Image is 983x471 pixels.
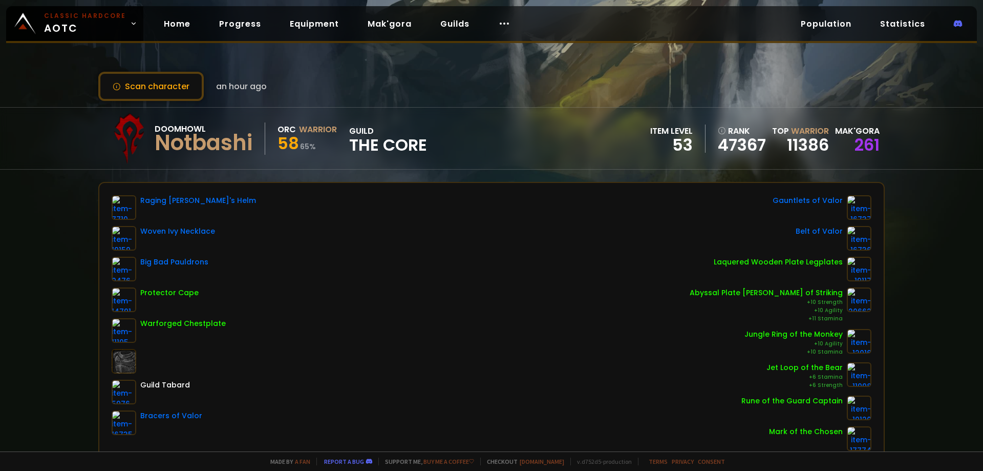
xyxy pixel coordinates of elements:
[714,257,843,268] div: Laquered Wooden Plate Legplates
[690,315,843,323] div: +11 Stamina
[423,458,474,465] a: Buy me a coffee
[112,288,136,312] img: item-14791
[744,348,843,356] div: +10 Stamina
[847,426,871,451] img: item-17774
[698,458,725,465] a: Consent
[847,396,871,420] img: item-19120
[791,125,829,137] span: Warrior
[847,288,871,312] img: item-20662
[112,257,136,281] img: item-9476
[155,135,252,151] div: Notbashi
[324,458,364,465] a: Report a bug
[216,80,267,93] span: an hour ago
[835,137,880,153] div: 261
[650,125,693,137] div: item level
[690,306,843,315] div: +10 Agility
[718,125,766,137] div: rank
[349,125,427,153] div: guild
[277,123,296,136] div: Orc
[112,226,136,251] img: item-19159
[140,257,208,268] div: Big Bad Pauldrons
[299,123,337,136] div: Warrior
[432,13,478,34] a: Guilds
[672,458,694,465] a: Privacy
[140,318,226,329] div: Warforged Chestplate
[112,411,136,435] img: item-16735
[140,380,190,391] div: Guild Tabard
[744,329,843,340] div: Jungle Ring of the Monkey
[793,13,860,34] a: Population
[300,141,316,152] small: 65 %
[766,381,843,390] div: +6 Strength
[835,125,880,137] div: Mak'gora
[847,329,871,354] img: item-12016
[359,13,420,34] a: Mak'gora
[570,458,632,465] span: v. d752d5 - production
[766,362,843,373] div: Jet Loop of the Bear
[847,195,871,220] img: item-16737
[140,288,199,298] div: Protector Cape
[787,133,829,156] a: 11386
[649,458,668,465] a: Terms
[847,362,871,387] img: item-11998
[44,11,126,36] span: AOTC
[349,137,427,153] span: The Core
[872,13,933,34] a: Statistics
[277,132,299,155] span: 58
[112,195,136,220] img: item-7719
[44,11,126,21] small: Classic Hardcore
[155,122,252,135] div: Doomhowl
[98,72,204,101] button: Scan character
[650,137,693,153] div: 53
[766,373,843,381] div: +6 Stamina
[112,380,136,404] img: item-5976
[378,458,474,465] span: Support me,
[847,257,871,281] img: item-19117
[211,13,269,34] a: Progress
[772,125,829,137] div: Top
[156,13,199,34] a: Home
[744,340,843,348] div: +10 Agility
[773,195,843,206] div: Gauntlets of Valor
[140,411,202,421] div: Bracers of Valor
[796,226,843,237] div: Belt of Valor
[140,195,256,206] div: Raging [PERSON_NAME]'s Helm
[690,288,843,298] div: Abyssal Plate [PERSON_NAME] of Striking
[690,298,843,306] div: +10 Strength
[769,426,843,437] div: Mark of the Chosen
[741,396,843,406] div: Rune of the Guard Captain
[282,13,347,34] a: Equipment
[264,458,310,465] span: Made by
[6,6,143,41] a: Classic HardcoreAOTC
[718,137,766,153] a: 47367
[480,458,564,465] span: Checkout
[520,458,564,465] a: [DOMAIN_NAME]
[112,318,136,343] img: item-11195
[847,226,871,251] img: item-16736
[295,458,310,465] a: a fan
[140,226,215,237] div: Woven Ivy Necklace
